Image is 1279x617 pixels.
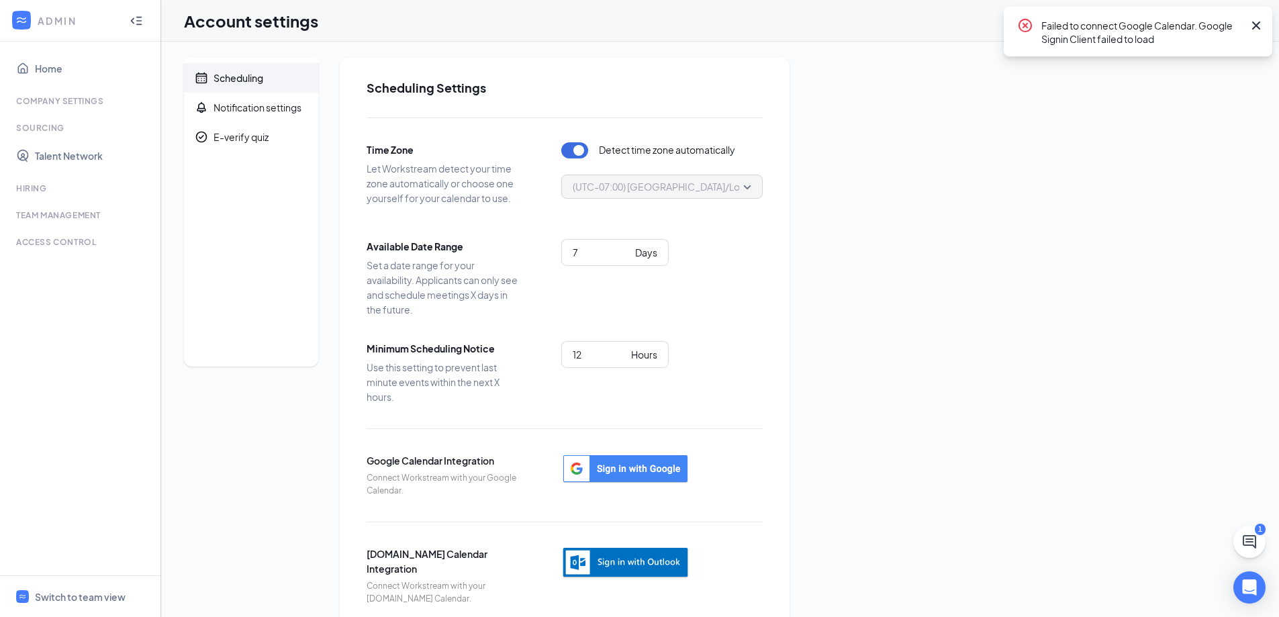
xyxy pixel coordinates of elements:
span: Use this setting to prevent last minute events within the next X hours. [367,360,521,404]
span: Time Zone [367,142,521,157]
svg: Cross [1248,17,1264,34]
svg: Calendar [195,71,208,85]
div: Failed to connect Google Calendar. Google Signin Client failed to load [1041,17,1243,46]
div: 1 [1255,524,1266,535]
div: Access control [16,236,147,248]
a: Home [35,55,150,82]
span: Set a date range for your availability. Applicants can only see and schedule meetings X days in t... [367,258,521,317]
div: Open Intercom Messenger [1233,571,1266,604]
div: E-verify quiz [214,130,269,144]
span: Available Date Range [367,239,521,254]
span: Connect Workstream with your [DOMAIN_NAME] Calendar. [367,580,521,606]
svg: CheckmarkCircle [195,130,208,144]
div: Switch to team view [35,590,126,604]
h2: Scheduling Settings [367,79,763,96]
svg: WorkstreamLogo [15,13,28,27]
div: Team Management [16,209,147,221]
svg: CrossCircle [1017,17,1033,34]
svg: WorkstreamLogo [18,592,27,601]
div: Notification settings [214,101,301,114]
button: ChatActive [1233,526,1266,558]
div: Scheduling [214,71,263,85]
div: Sourcing [16,122,147,134]
h1: Account settings [184,9,318,32]
div: Hiring [16,183,147,194]
div: Days [635,245,657,260]
div: Hours [631,347,657,362]
a: CheckmarkCircleE-verify quiz [184,122,318,152]
svg: Bell [195,101,208,114]
span: Connect Workstream with your Google Calendar. [367,472,521,497]
a: BellNotification settings [184,93,318,122]
svg: Collapse [130,14,143,28]
span: Google Calendar Integration [367,453,521,468]
span: Let Workstream detect your time zone automatically or choose one yourself for your calendar to use. [367,161,521,205]
span: (UTC-07:00) [GEOGRAPHIC_DATA]/Los_Angeles - Pacific Time [573,177,845,197]
div: ADMIN [38,14,117,28]
svg: ChatActive [1241,534,1258,550]
span: Minimum Scheduling Notice [367,341,521,356]
div: Company Settings [16,95,147,107]
span: [DOMAIN_NAME] Calendar Integration [367,547,521,576]
a: Talent Network [35,142,150,169]
a: CalendarScheduling [184,63,318,93]
span: Detect time zone automatically [599,142,735,158]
